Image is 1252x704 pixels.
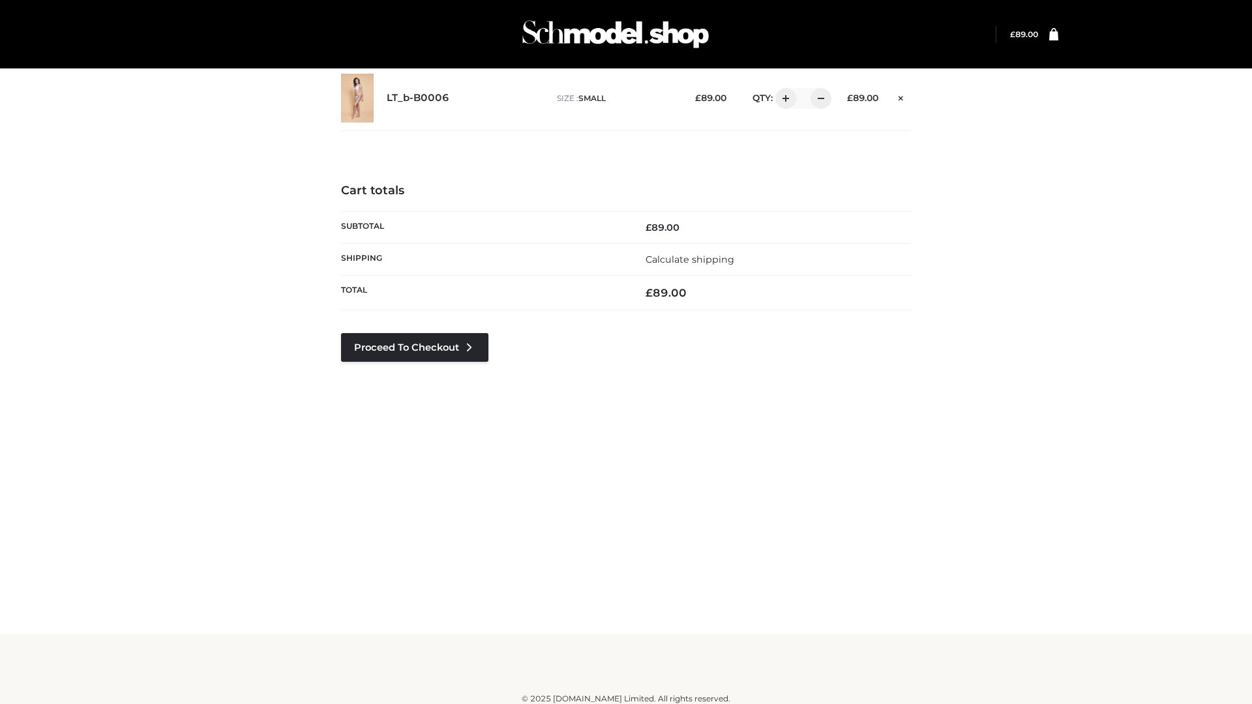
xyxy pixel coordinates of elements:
span: £ [847,93,853,103]
span: £ [646,286,653,299]
bdi: 89.00 [695,93,726,103]
a: £89.00 [1010,29,1038,39]
th: Shipping [341,243,626,275]
a: Remove this item [891,88,911,105]
th: Total [341,276,626,310]
th: Subtotal [341,211,626,243]
bdi: 89.00 [847,93,878,103]
span: SMALL [578,93,606,103]
bdi: 89.00 [1010,29,1038,39]
h4: Cart totals [341,184,911,198]
a: Proceed to Checkout [341,333,488,362]
a: LT_b-B0006 [387,92,449,104]
img: Schmodel Admin 964 [518,8,713,60]
img: LT_b-B0006 - SMALL [341,74,374,123]
span: £ [695,93,701,103]
a: Calculate shipping [646,254,734,265]
bdi: 89.00 [646,222,679,233]
p: size : [557,93,675,104]
span: £ [646,222,651,233]
span: £ [1010,29,1015,39]
bdi: 89.00 [646,286,687,299]
div: QTY: [739,88,827,109]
